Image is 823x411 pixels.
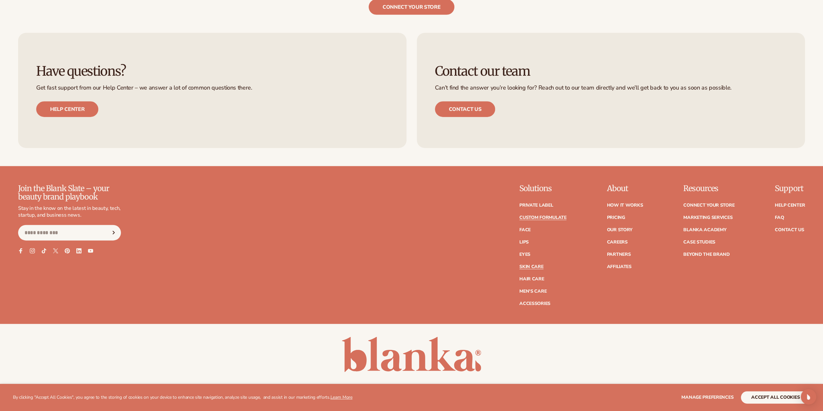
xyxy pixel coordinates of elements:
div: Open Intercom Messenger [801,389,816,405]
button: accept all cookies [741,391,810,404]
a: Careers [607,240,627,244]
a: Help Center [775,203,805,208]
a: Beyond the brand [683,252,730,257]
p: Get fast support from our Help Center – we answer a lot of common questions there. [36,85,388,91]
a: Contact Us [775,228,804,232]
p: Can’t find the answer you’re looking for? Reach out to our team directly and we’ll get back to yo... [435,85,787,91]
a: Contact us [435,102,495,117]
p: Resources [683,184,734,193]
a: Partners [607,252,631,257]
button: Manage preferences [681,391,733,404]
p: Stay in the know on the latest in beauty, tech, startup, and business news. [18,205,121,219]
a: Connect your store [683,203,734,208]
a: Men's Care [519,289,547,294]
a: Case Studies [683,240,715,244]
span: Manage preferences [681,394,733,400]
a: Accessories [519,301,550,306]
p: About [607,184,643,193]
h3: Have questions? [36,64,388,78]
a: Skin Care [519,265,543,269]
a: How It Works [607,203,643,208]
h3: Contact our team [435,64,787,78]
p: Solutions [519,184,567,193]
a: Blanka Academy [683,228,726,232]
a: Private label [519,203,553,208]
a: FAQ [775,215,784,220]
a: Hair Care [519,277,544,281]
a: Marketing services [683,215,732,220]
a: Our Story [607,228,632,232]
a: Learn More [330,394,352,400]
p: Support [775,184,805,193]
a: Pricing [607,215,625,220]
p: By clicking "Accept All Cookies", you agree to the storing of cookies on your device to enhance s... [13,395,352,400]
p: Join the Blank Slate – your beauty brand playbook [18,184,121,201]
button: Subscribe [106,225,121,241]
a: Help center [36,102,98,117]
a: Lips [519,240,529,244]
a: Face [519,228,531,232]
a: Eyes [519,252,530,257]
a: Custom formulate [519,215,567,220]
a: Affiliates [607,265,631,269]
